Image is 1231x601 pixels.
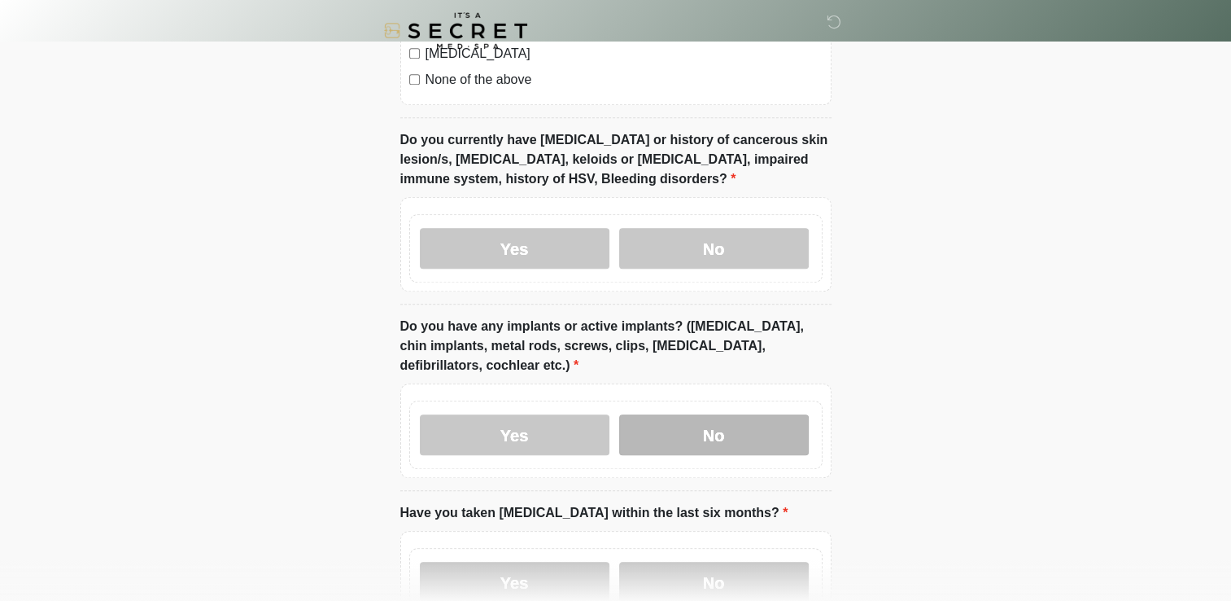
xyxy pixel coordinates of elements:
label: No [619,415,809,455]
label: Yes [420,415,609,455]
label: Do you have any implants or active implants? ([MEDICAL_DATA], chin implants, metal rods, screws, ... [400,317,832,375]
label: Have you taken [MEDICAL_DATA] within the last six months? [400,503,788,523]
img: It's A Secret Med Spa Logo [384,12,527,49]
label: Yes [420,228,609,269]
label: None of the above [426,70,823,90]
label: Do you currently have [MEDICAL_DATA] or history of cancerous skin lesion/s, [MEDICAL_DATA], keloi... [400,130,832,189]
input: None of the above [409,74,420,85]
label: No [619,228,809,269]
